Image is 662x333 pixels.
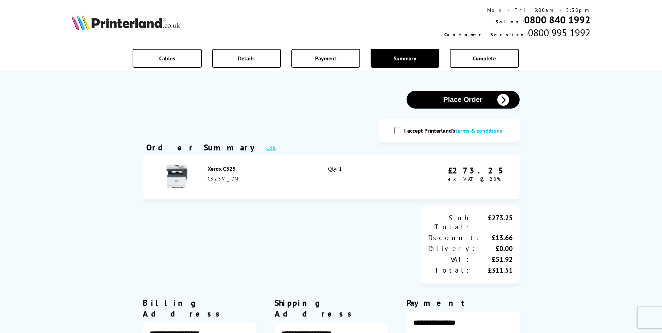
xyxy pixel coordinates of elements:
[238,55,255,62] span: Details
[159,55,175,62] span: Cables
[470,266,513,275] div: £311.51
[428,244,476,253] div: Delivery:
[208,165,313,172] div: Xerox C325
[444,31,528,38] span: Customer Service:
[407,91,520,109] button: Place Order
[72,15,180,30] img: Printerland Logo
[524,13,590,26] a: 0800 840 1992
[480,233,513,242] div: £13.66
[328,165,400,189] div: Qty: 1
[404,127,506,134] label: I accept Printerland's
[444,7,590,13] div: Mon - Fri 9:00am - 5:30pm
[266,144,276,151] a: Edit
[528,26,590,39] span: 0800 995 1992
[394,55,416,62] span: Summary
[428,213,470,231] div: Sub Total:
[146,142,259,153] div: Order Summary
[473,55,496,62] span: Complete
[428,255,470,264] div: VAT:
[407,297,520,308] div: Payment
[208,176,313,182] div: C325V_DNI
[455,127,502,134] a: modal_tc
[165,164,189,188] img: Xerox C325
[448,165,509,176] div: £273.25
[143,297,256,319] div: Billing Address
[275,297,388,319] div: Shipping Address
[470,213,513,231] div: £273.25
[428,233,480,242] div: Discount:
[470,255,513,264] div: £51.92
[448,176,501,182] span: ex VAT @ 20%
[496,18,524,25] span: Sales:
[476,244,513,253] div: £0.00
[315,55,336,62] span: Payment
[428,266,470,275] div: Total:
